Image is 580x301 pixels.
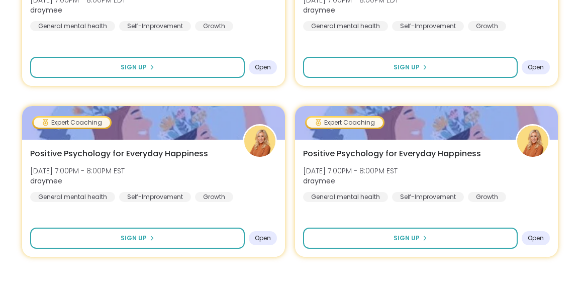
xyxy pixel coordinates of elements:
div: Growth [468,21,506,31]
div: Self-Improvement [119,192,191,202]
div: Expert Coaching [34,118,110,128]
span: Sign Up [121,63,147,72]
div: General mental health [303,192,388,202]
span: Positive Psychology for Everyday Happiness [30,148,208,160]
span: Sign Up [394,234,420,243]
div: Growth [468,192,506,202]
button: Sign Up [30,57,245,78]
span: [DATE] 7:00PM - 8:00PM EST [30,166,125,176]
span: Open [528,63,544,71]
div: Self-Improvement [392,192,464,202]
button: Sign Up [303,57,518,78]
span: Open [255,234,271,242]
div: Growth [195,192,233,202]
img: draymee [517,126,548,157]
span: [DATE] 7:00PM - 8:00PM EST [303,166,398,176]
div: General mental health [303,21,388,31]
div: Self-Improvement [392,21,464,31]
div: General mental health [30,21,115,31]
button: Sign Up [303,228,518,249]
img: draymee [244,126,275,157]
div: Self-Improvement [119,21,191,31]
b: draymee [30,5,62,15]
b: draymee [303,176,335,186]
b: draymee [30,176,62,186]
span: Sign Up [121,234,147,243]
div: General mental health [30,192,115,202]
span: Open [255,63,271,71]
button: Sign Up [30,228,245,249]
span: Sign Up [394,63,420,72]
b: draymee [303,5,335,15]
div: Expert Coaching [307,118,383,128]
span: Positive Psychology for Everyday Happiness [303,148,481,160]
span: Open [528,234,544,242]
div: Growth [195,21,233,31]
